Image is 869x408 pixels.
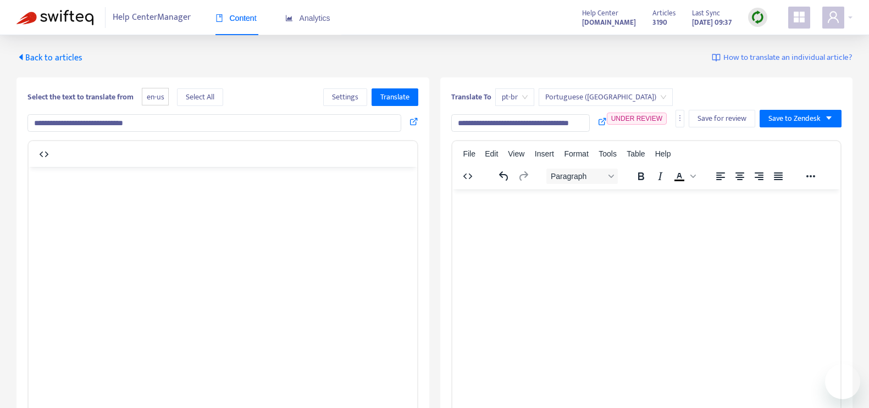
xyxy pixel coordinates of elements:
button: Italic [650,169,669,184]
img: Swifteq [16,10,93,25]
strong: 3190 [652,16,667,29]
span: Articles [652,7,676,19]
b: Select the text to translate from [27,91,134,103]
span: Edit [485,149,498,158]
span: Help Center [582,7,618,19]
span: Settings [332,91,358,103]
img: sync.dc5367851b00ba804db3.png [751,10,765,24]
span: more [676,114,684,122]
span: caret-down [825,114,833,122]
span: Tools [599,149,617,158]
span: View [508,149,524,158]
button: Settings [323,88,367,106]
span: Analytics [285,14,330,23]
button: Select All [177,88,223,106]
button: Redo [513,169,532,184]
span: appstore [793,10,806,24]
button: Block Paragraph [546,169,617,184]
span: Portuguese (Brazil) [545,89,666,105]
button: Align center [730,169,749,184]
b: Translate To [451,91,491,103]
span: File [463,149,475,158]
a: [DOMAIN_NAME] [582,16,636,29]
button: Translate [372,88,418,106]
span: Last Sync [692,7,720,19]
iframe: Button to launch messaging window [825,364,860,399]
span: Paragraph [550,172,604,181]
a: How to translate an individual article? [712,52,853,64]
span: Save to Zendesk [768,113,821,125]
span: Content [215,14,257,23]
span: Select All [186,91,214,103]
span: book [215,14,223,22]
button: Align right [749,169,768,184]
span: Help [655,149,671,158]
span: caret-left [16,53,25,62]
button: Save for review [689,110,755,127]
span: area-chart [285,14,293,22]
button: more [676,110,684,127]
button: Justify [768,169,787,184]
strong: [DATE] 09:37 [692,16,732,29]
span: en-us [142,88,169,106]
span: user [827,10,840,24]
span: Back to articles [16,51,82,65]
span: Translate [380,91,409,103]
span: Save for review [698,113,746,125]
button: Undo [494,169,513,184]
button: Reveal or hide additional toolbar items [801,169,820,184]
span: Table [627,149,645,158]
span: Format [564,149,588,158]
span: Help Center Manager [113,7,191,28]
img: image-link [712,53,721,62]
button: Align left [711,169,729,184]
span: How to translate an individual article? [723,52,853,64]
div: Text color Black [669,169,697,184]
span: pt-br [502,89,528,105]
span: UNDER REVIEW [611,115,662,122]
button: Bold [631,169,650,184]
span: Insert [535,149,554,158]
button: Save to Zendeskcaret-down [760,110,842,127]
